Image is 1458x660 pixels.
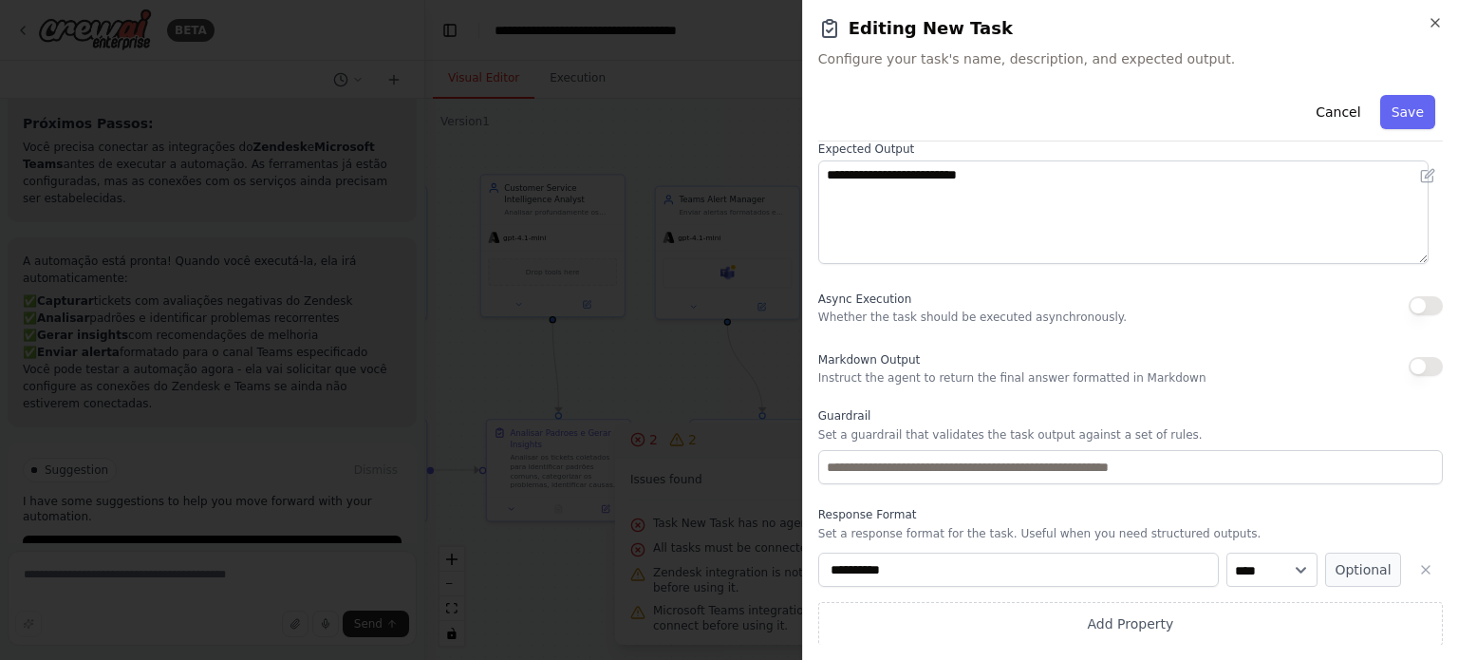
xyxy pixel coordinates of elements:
[818,526,1443,541] p: Set a response format for the task. Useful when you need structured outputs.
[1409,553,1443,587] button: Delete property_1
[818,49,1443,68] span: Configure your task's name, description, and expected output.
[1416,164,1439,187] button: Open in editor
[818,141,1443,157] label: Expected Output
[818,427,1443,443] p: Set a guardrail that validates the task output against a set of rules.
[818,370,1206,386] p: Instruct the agent to return the final answer formatted in Markdown
[818,15,1443,42] h2: Editing New Task
[1304,95,1372,129] button: Cancel
[1325,553,1401,587] button: Optional
[1380,95,1435,129] button: Save
[818,507,1443,522] label: Response Format
[818,292,911,306] span: Async Execution
[818,353,920,367] span: Markdown Output
[818,408,1443,424] label: Guardrail
[818,310,1127,325] p: Whether the task should be executed asynchronously.
[818,602,1443,646] button: Add Property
